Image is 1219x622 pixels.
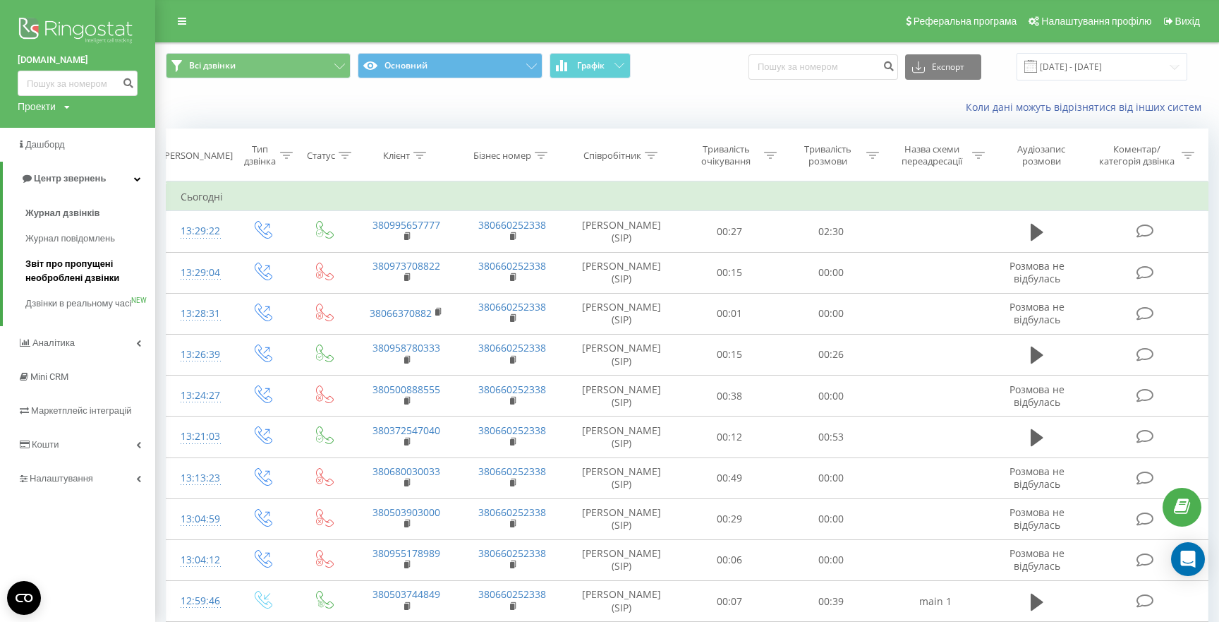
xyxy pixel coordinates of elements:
[31,405,132,416] span: Маркетплейс інтеграцій
[583,150,641,162] div: Співробітник
[32,439,59,450] span: Кошти
[372,259,440,273] a: 380973708822
[895,143,969,167] div: Назва схеми переадресації
[166,183,1208,211] td: Сьогодні
[679,376,780,417] td: 00:38
[679,457,780,498] td: 00:49
[181,341,217,369] div: 13:26:39
[1009,546,1065,573] span: Розмова не відбулась
[372,341,440,354] a: 380958780333
[162,150,233,162] div: [PERSON_NAME]
[565,211,679,252] td: [PERSON_NAME] (SIP)
[18,53,138,67] a: [DOMAIN_NAME]
[1009,300,1065,326] span: Розмова не відбулась
[748,54,898,80] input: Пошук за номером
[1001,143,1082,167] div: Аудіозапис розмови
[780,498,882,539] td: 00:00
[565,252,679,293] td: [PERSON_NAME] (SIP)
[478,300,546,313] a: 380660252338
[565,457,679,498] td: [PERSON_NAME] (SIP)
[565,581,679,622] td: [PERSON_NAME] (SIP)
[1009,506,1065,532] span: Розмова не відбулась
[25,226,155,251] a: Журнал повідомлень
[565,498,679,539] td: [PERSON_NAME] (SIP)
[25,257,148,285] span: Звіт про пропущені необроблені дзвінки
[691,143,760,167] div: Тривалість очікування
[372,546,440,560] a: 380955178989
[25,297,131,311] span: Дзвінки в реальному часі
[358,53,542,78] button: Основний
[30,473,93,484] span: Налаштування
[1009,383,1065,409] span: Розмова не відбулась
[372,383,440,396] a: 380500888555
[1041,16,1151,27] span: Налаштування профілю
[34,173,106,184] span: Центр звернень
[25,139,65,150] span: Дашборд
[780,457,882,498] td: 00:00
[780,417,882,457] td: 00:53
[25,201,155,226] a: Журнал дзвінків
[577,61,605,71] span: Графік
[780,581,882,622] td: 00:39
[244,143,277,167] div: Тип дзвінка
[181,300,217,328] div: 13:28:31
[372,218,440,232] a: 380995657777
[181,382,217,409] div: 13:24:27
[7,581,41,615] button: Open CMP widget
[18,100,56,114] div: Проекти
[914,16,1017,27] span: Реферальна програма
[679,498,780,539] td: 00:29
[1175,16,1200,27] span: Вихід
[1009,465,1065,491] span: Розмова не відбулась
[372,587,440,601] a: 380503744849
[478,506,546,519] a: 380660252338
[883,581,988,622] td: main 1
[679,211,780,252] td: 00:27
[473,150,531,162] div: Бізнес номер
[18,71,138,96] input: Пошук за номером
[679,581,780,622] td: 00:07
[679,293,780,334] td: 00:01
[166,53,351,78] button: Всі дзвінки
[181,423,217,450] div: 13:21:03
[181,465,217,492] div: 13:13:23
[478,465,546,478] a: 380660252338
[372,424,440,437] a: 380372547040
[780,334,882,375] td: 00:26
[307,150,335,162] div: Статус
[565,334,679,375] td: [PERSON_NAME] (SIP)
[181,546,217,574] div: 13:04:12
[478,587,546,601] a: 380660252338
[1009,259,1065,285] span: Розмова не відбулась
[181,587,217,615] div: 12:59:46
[189,60,236,71] span: Всі дзвінки
[478,383,546,396] a: 380660252338
[565,417,679,457] td: [PERSON_NAME] (SIP)
[1171,542,1205,576] div: Open Intercom Messenger
[793,143,862,167] div: Тривалість розмови
[679,417,780,457] td: 00:12
[478,424,546,437] a: 380660252338
[370,306,432,320] a: 38066370882
[966,100,1208,114] a: Коли дані можуть відрізнятися вiд інших систем
[565,293,679,334] td: [PERSON_NAME] (SIP)
[3,162,155,196] a: Центр звернень
[30,371,68,382] span: Mini CRM
[679,539,780,580] td: 00:06
[780,376,882,417] td: 00:00
[905,54,981,80] button: Експорт
[18,14,138,49] img: Ringostat logo
[383,150,410,162] div: Клієнт
[32,337,75,348] span: Аналiтика
[565,539,679,580] td: [PERSON_NAME] (SIP)
[565,376,679,417] td: [PERSON_NAME] (SIP)
[181,259,217,287] div: 13:29:04
[478,341,546,354] a: 380660252338
[372,465,440,478] a: 380680030033
[372,506,440,519] a: 380503903000
[181,506,217,533] div: 13:04:59
[780,539,882,580] td: 00:00
[780,252,882,293] td: 00:00
[181,217,217,245] div: 13:29:22
[550,53,631,78] button: Графік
